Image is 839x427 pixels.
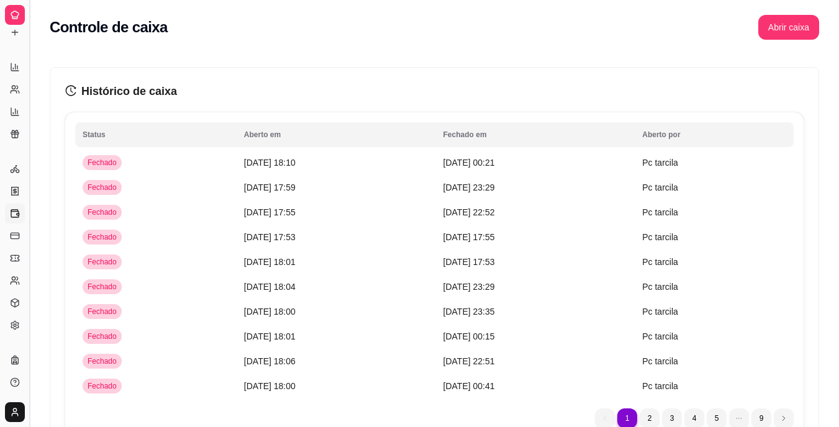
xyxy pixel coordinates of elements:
button: Abrir caixa [758,15,819,40]
span: Fechado [85,282,119,292]
span: Pc tarcila [642,381,678,391]
span: Fechado [85,182,119,192]
span: Fechado [85,207,119,217]
th: Status [75,122,237,147]
span: Fechado [85,381,119,391]
span: [DATE] 17:53 [244,232,296,242]
span: Fechado [85,232,119,242]
h2: Controle de caixa [50,17,168,37]
span: [DATE] 17:59 [244,182,296,192]
span: Fechado [85,257,119,267]
th: Aberto por [635,122,794,147]
span: Pc tarcila [642,158,678,168]
span: Fechado [85,331,119,341]
span: [DATE] 17:55 [244,207,296,217]
span: Fechado [85,356,119,366]
span: Fechado [85,158,119,168]
span: [DATE] 18:04 [244,282,296,292]
span: [DATE] 00:21 [443,158,495,168]
span: Pc tarcila [642,331,678,341]
span: [DATE] 23:29 [443,282,495,292]
span: [DATE] 18:00 [244,381,296,391]
span: [DATE] 23:35 [443,307,495,317]
span: [DATE] 18:01 [244,257,296,267]
th: Fechado em [436,122,635,147]
span: Pc tarcila [642,182,678,192]
span: Pc tarcila [642,257,678,267]
span: Pc tarcila [642,232,678,242]
span: [DATE] 18:10 [244,158,296,168]
span: [DATE] 17:53 [443,257,495,267]
span: [DATE] 00:15 [443,331,495,341]
span: Pc tarcila [642,207,678,217]
span: [DATE] 18:01 [244,331,296,341]
span: Pc tarcila [642,282,678,292]
span: Fechado [85,307,119,317]
span: [DATE] 22:51 [443,356,495,366]
th: Aberto em [237,122,436,147]
span: [DATE] 00:41 [443,381,495,391]
span: [DATE] 18:00 [244,307,296,317]
span: Pc tarcila [642,356,678,366]
span: Pc tarcila [642,307,678,317]
span: [DATE] 17:55 [443,232,495,242]
span: [DATE] 22:52 [443,207,495,217]
span: [DATE] 23:29 [443,182,495,192]
h3: Histórico de caixa [65,83,804,100]
span: history [65,85,76,96]
span: [DATE] 18:06 [244,356,296,366]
